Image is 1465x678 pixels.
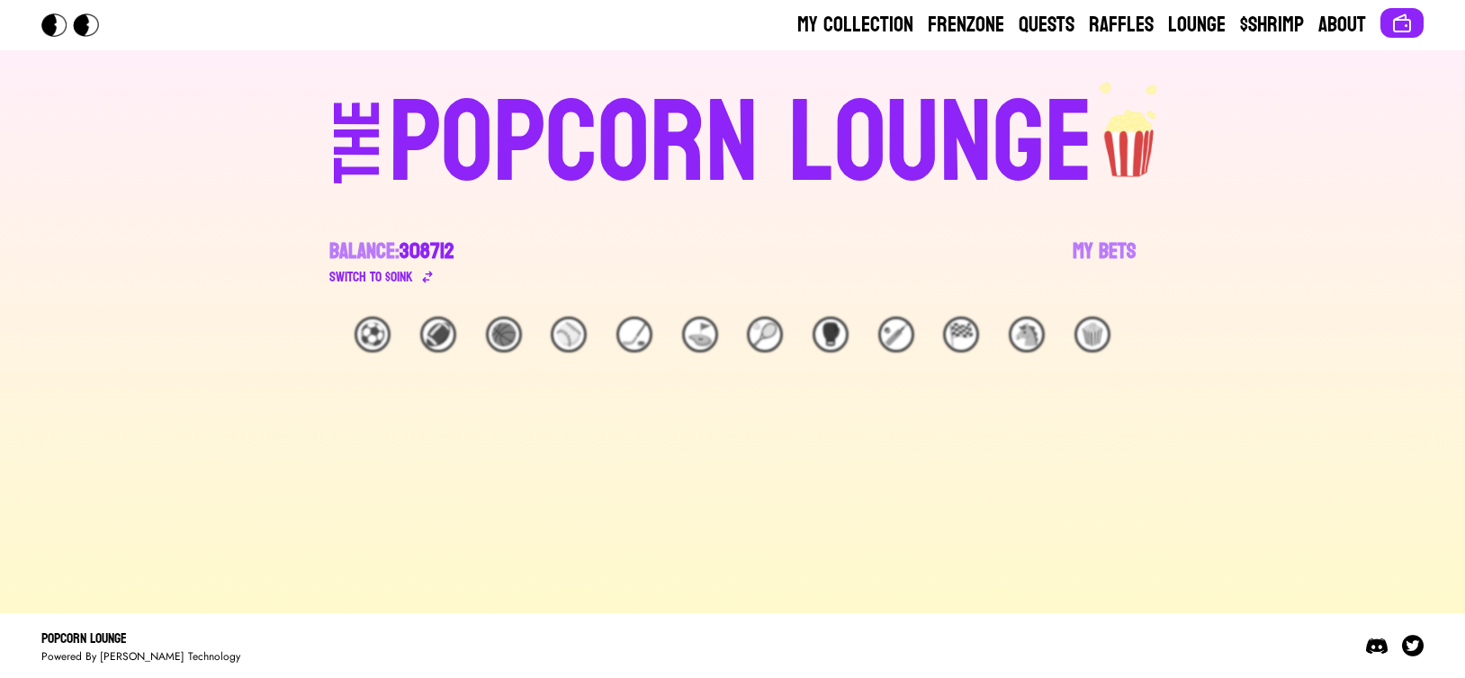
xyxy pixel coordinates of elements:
[1074,317,1110,352] div: 🍿
[813,317,849,352] div: 🥊
[1391,13,1413,34] img: Connect wallet
[178,79,1287,201] a: THEPOPCORN LOUNGEpopcorn
[1073,237,1136,288] a: My Bets
[41,649,240,664] div: Powered By [PERSON_NAME] Technology
[616,317,652,352] div: 🏒
[389,86,1093,201] div: POPCORN LOUNGE
[326,100,391,219] div: THE
[1089,11,1154,40] a: Raffles
[329,266,413,288] div: Switch to $ OINK
[1168,11,1226,40] a: Lounge
[420,317,456,352] div: 🏈
[797,11,913,40] a: My Collection
[41,13,113,37] img: Popcorn
[329,237,454,266] div: Balance:
[878,317,914,352] div: 🏏
[1402,635,1424,656] img: Twitter
[486,317,522,352] div: 🏀
[1019,11,1074,40] a: Quests
[1366,635,1388,656] img: Discord
[355,317,391,352] div: ⚽️
[943,317,979,352] div: 🏁
[747,317,783,352] div: 🎾
[462,241,483,263] img: 🍤
[928,11,1004,40] a: Frenzone
[1240,11,1304,40] a: $Shrimp
[1318,11,1366,40] a: About
[1093,79,1167,180] img: popcorn
[41,628,240,649] div: Popcorn Lounge
[400,232,454,271] span: 308712
[551,317,587,352] div: ⚾️
[1009,317,1045,352] div: 🐴
[682,317,718,352] div: ⛳️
